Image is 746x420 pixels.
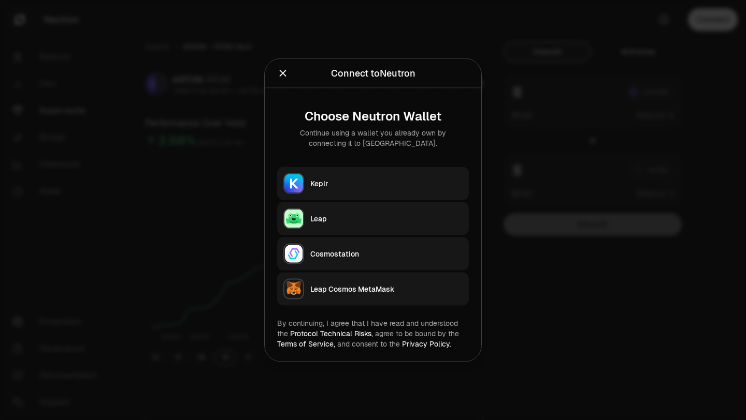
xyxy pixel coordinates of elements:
button: Leap Cosmos MetaMaskLeap Cosmos MetaMask [277,273,469,306]
div: Choose Neutron Wallet [285,109,461,124]
img: Leap [284,209,303,228]
a: Privacy Policy. [402,339,451,349]
div: Leap Cosmos MetaMask [310,284,463,294]
div: Cosmostation [310,249,463,259]
div: Leap [310,214,463,224]
div: By continuing, I agree that I have read and understood the agree to be bound by the and consent t... [277,318,469,349]
button: CosmostationCosmostation [277,237,469,271]
div: Continue using a wallet you already own by connecting it to [GEOGRAPHIC_DATA]. [285,128,461,148]
button: Close [277,66,289,81]
button: KeplrKeplr [277,167,469,200]
button: LeapLeap [277,202,469,235]
div: Keplr [310,178,463,189]
div: Connect to Neutron [331,66,415,81]
a: Protocol Technical Risks, [290,329,373,338]
a: Terms of Service, [277,339,335,349]
img: Leap Cosmos MetaMask [284,280,303,298]
img: Keplr [284,174,303,193]
img: Cosmostation [284,245,303,263]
